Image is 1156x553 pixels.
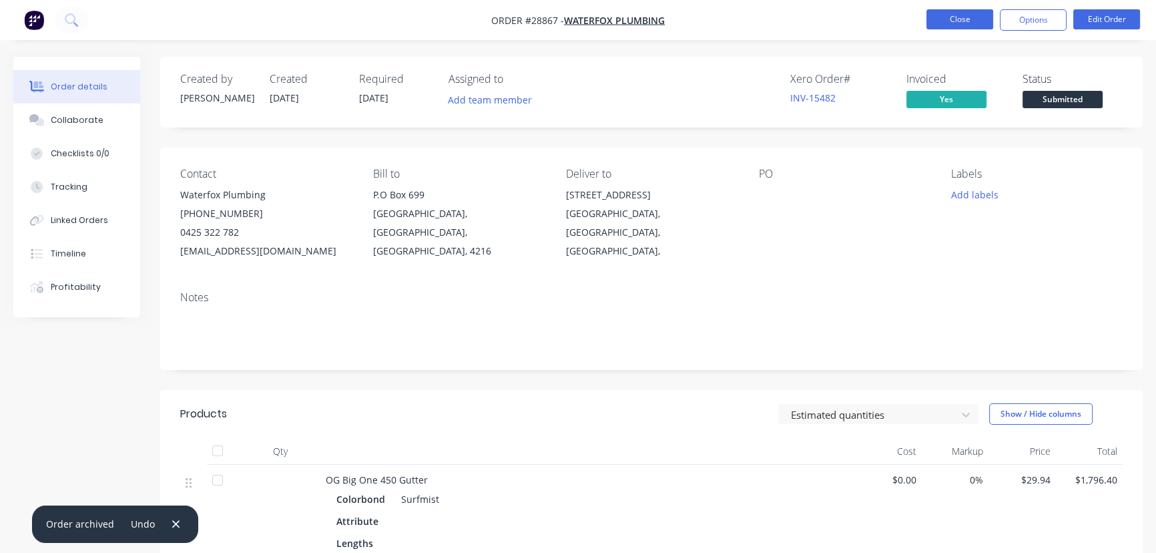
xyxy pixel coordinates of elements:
[566,186,738,260] div: [STREET_ADDRESS][GEOGRAPHIC_DATA], [GEOGRAPHIC_DATA], [GEOGRAPHIC_DATA],
[988,438,1056,465] div: Price
[51,81,107,93] div: Order details
[270,73,343,85] div: Created
[758,168,930,180] div: PO
[396,490,439,509] div: Surfmist
[336,512,384,531] div: Attribute
[270,91,299,104] span: [DATE]
[51,181,87,193] div: Tracking
[373,168,545,180] div: Bill to
[906,91,986,108] span: Yes
[1023,73,1123,85] div: Status
[24,10,44,30] img: Factory
[1023,91,1103,111] button: Submitted
[951,168,1123,180] div: Labels
[449,91,539,109] button: Add team member
[51,248,86,260] div: Timeline
[373,204,545,260] div: [GEOGRAPHIC_DATA], [GEOGRAPHIC_DATA], [GEOGRAPHIC_DATA], 4216
[336,490,390,509] div: Colorbond
[13,270,140,304] button: Profitability
[180,91,254,105] div: [PERSON_NAME]
[180,73,254,85] div: Created by
[566,168,738,180] div: Deliver to
[13,137,140,170] button: Checklists 0/0
[1056,438,1123,465] div: Total
[790,91,836,104] a: INV-15482
[240,438,320,465] div: Qty
[906,73,1006,85] div: Invoiced
[180,242,352,260] div: [EMAIL_ADDRESS][DOMAIN_NAME]
[51,214,108,226] div: Linked Orders
[926,9,993,29] button: Close
[51,148,109,160] div: Checklists 0/0
[51,114,103,126] div: Collaborate
[51,281,101,293] div: Profitability
[449,73,582,85] div: Assigned to
[441,91,539,109] button: Add team member
[1023,91,1103,108] span: Submitted
[994,473,1051,487] span: $29.94
[13,170,140,204] button: Tracking
[180,204,352,223] div: [PHONE_NUMBER]
[860,473,916,487] span: $0.00
[564,14,665,27] a: Waterfox Plumbing
[336,536,373,550] span: Lengths
[566,204,738,260] div: [GEOGRAPHIC_DATA], [GEOGRAPHIC_DATA], [GEOGRAPHIC_DATA],
[13,237,140,270] button: Timeline
[180,186,352,260] div: Waterfox Plumbing[PHONE_NUMBER]0425 322 782[EMAIL_ADDRESS][DOMAIN_NAME]
[1061,473,1118,487] span: $1,796.40
[180,291,1123,304] div: Notes
[373,186,545,260] div: P.O Box 699[GEOGRAPHIC_DATA], [GEOGRAPHIC_DATA], [GEOGRAPHIC_DATA], 4216
[373,186,545,204] div: P.O Box 699
[326,474,428,486] span: OG Big One 450 Gutter
[180,406,227,422] div: Products
[944,186,1005,204] button: Add labels
[180,186,352,204] div: Waterfox Plumbing
[13,104,140,137] button: Collaborate
[854,438,922,465] div: Cost
[180,223,352,242] div: 0425 322 782
[790,73,890,85] div: Xero Order #
[566,186,738,204] div: [STREET_ADDRESS]
[922,438,989,465] div: Markup
[13,204,140,237] button: Linked Orders
[124,515,162,533] button: Undo
[491,14,564,27] span: Order #28867 -
[1073,9,1140,29] button: Edit Order
[927,473,984,487] span: 0%
[359,73,432,85] div: Required
[46,517,114,531] div: Order archived
[359,91,388,104] span: [DATE]
[989,403,1093,425] button: Show / Hide columns
[1000,9,1067,31] button: Options
[180,168,352,180] div: Contact
[13,70,140,104] button: Order details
